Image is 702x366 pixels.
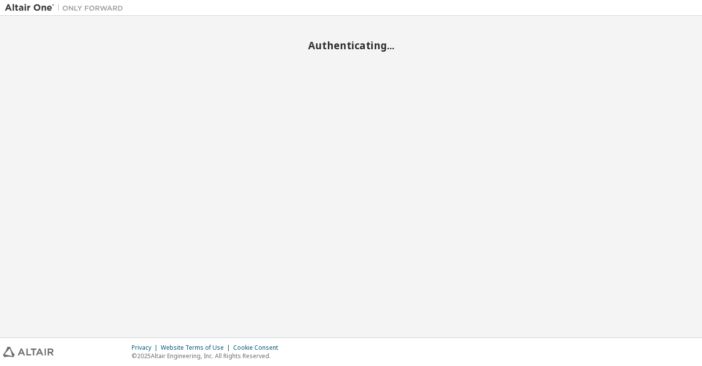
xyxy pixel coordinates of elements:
[132,344,161,352] div: Privacy
[5,39,697,52] h2: Authenticating...
[5,3,128,13] img: Altair One
[233,344,284,352] div: Cookie Consent
[3,347,54,357] img: altair_logo.svg
[161,344,233,352] div: Website Terms of Use
[132,352,284,360] p: © 2025 Altair Engineering, Inc. All Rights Reserved.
